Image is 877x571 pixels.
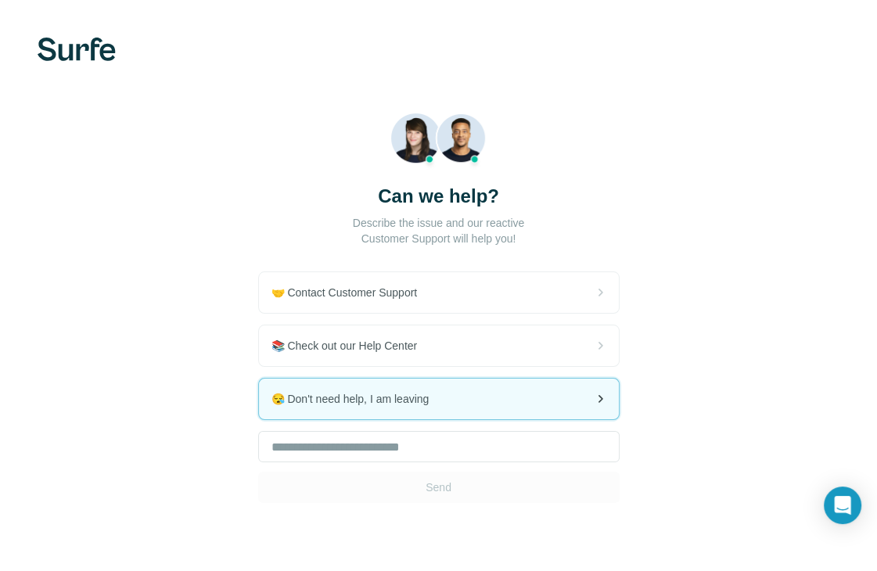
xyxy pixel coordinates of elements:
p: Customer Support will help you! [361,231,516,246]
p: Describe the issue and our reactive [353,215,524,231]
div: Open Intercom Messenger [824,487,861,524]
span: 😪 Don't need help, I am leaving [271,391,442,407]
span: 📚 Check out our Help Center [271,338,430,354]
img: Beach Photo [390,113,487,171]
span: 🤝 Contact Customer Support [271,285,430,300]
h3: Can we help? [378,184,499,209]
img: Surfe's logo [38,38,116,61]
